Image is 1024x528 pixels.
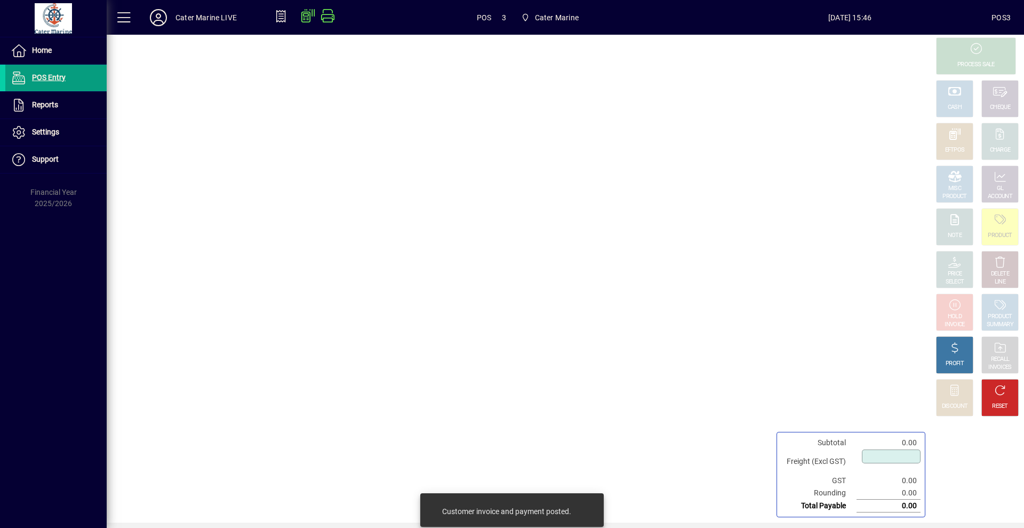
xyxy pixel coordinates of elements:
td: Rounding [781,487,857,500]
div: Customer invoice and payment posted. [442,506,571,517]
span: Cater Marine [517,8,583,27]
div: INVOICES [988,364,1011,372]
a: Home [5,37,107,64]
span: Settings [32,128,59,136]
div: CHARGE [990,146,1011,154]
div: CASH [948,104,962,112]
div: PROCESS SALE [957,61,995,69]
a: Support [5,146,107,173]
span: POS [477,9,492,26]
td: Freight (Excl GST) [781,449,857,475]
div: DISCOUNT [942,403,967,411]
span: [DATE] 15:46 [708,9,991,26]
div: HOLD [948,313,962,321]
td: Subtotal [781,437,857,449]
div: PROFIT [946,360,964,368]
button: Profile [141,8,175,27]
div: GL [997,185,1004,193]
span: Cater Marine [535,9,579,26]
div: PRODUCT [988,232,1012,240]
td: GST [781,475,857,487]
div: POS3 [991,9,1011,26]
td: Total Payable [781,500,857,513]
span: 3 [502,9,506,26]
div: PRODUCT [988,313,1012,321]
div: PRODUCT [942,193,966,201]
div: CHEQUE [990,104,1010,112]
div: MISC [948,185,961,193]
span: POS Entry [32,73,66,82]
div: Cater Marine LIVE [175,9,237,26]
span: Support [32,155,59,163]
span: Home [32,46,52,54]
div: EFTPOS [945,146,965,154]
div: ACCOUNT [988,193,1012,201]
td: 0.00 [857,475,921,487]
div: DELETE [991,270,1009,278]
td: 0.00 [857,487,921,500]
td: 0.00 [857,500,921,513]
div: INVOICE [945,321,964,329]
div: LINE [995,278,1005,286]
div: RECALL [991,356,1010,364]
a: Reports [5,92,107,119]
a: Settings [5,119,107,146]
div: SUMMARY [987,321,1013,329]
td: 0.00 [857,437,921,449]
div: SELECT [946,278,964,286]
span: Reports [32,100,58,109]
div: PRICE [948,270,962,278]
div: NOTE [948,232,962,240]
div: RESET [992,403,1008,411]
